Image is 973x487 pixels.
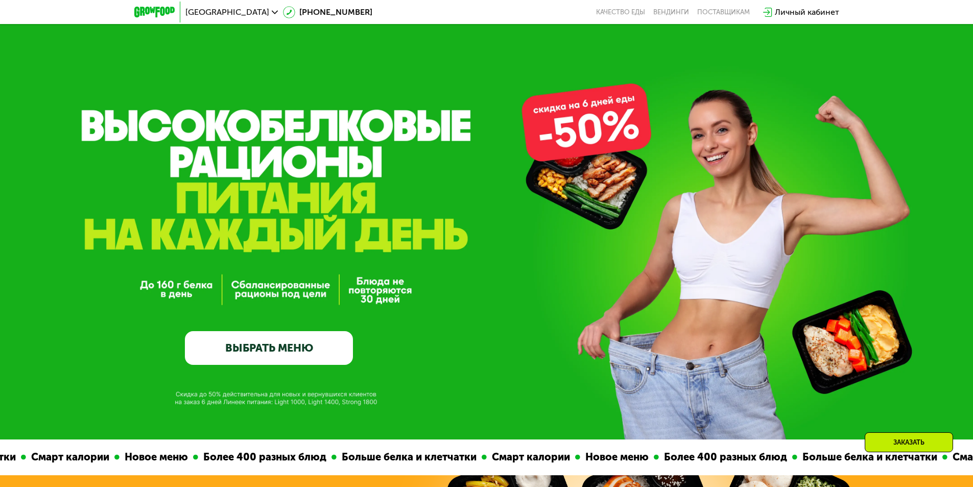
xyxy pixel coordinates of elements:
a: [PHONE_NUMBER] [283,6,372,18]
div: поставщикам [697,8,750,16]
div: Личный кабинет [775,6,839,18]
div: Более 400 разных блюд [193,449,326,465]
a: Вендинги [653,8,689,16]
a: Качество еды [596,8,645,16]
div: Более 400 разных блюд [654,449,787,465]
a: ВЫБРАТЬ МЕНЮ [185,331,353,365]
div: Больше белка и клетчатки [331,449,477,465]
div: Больше белка и клетчатки [792,449,937,465]
div: Новое меню [114,449,188,465]
div: Заказать [865,432,953,452]
span: [GEOGRAPHIC_DATA] [185,8,269,16]
div: Смарт калории [21,449,109,465]
div: Новое меню [575,449,649,465]
div: Смарт калории [482,449,570,465]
